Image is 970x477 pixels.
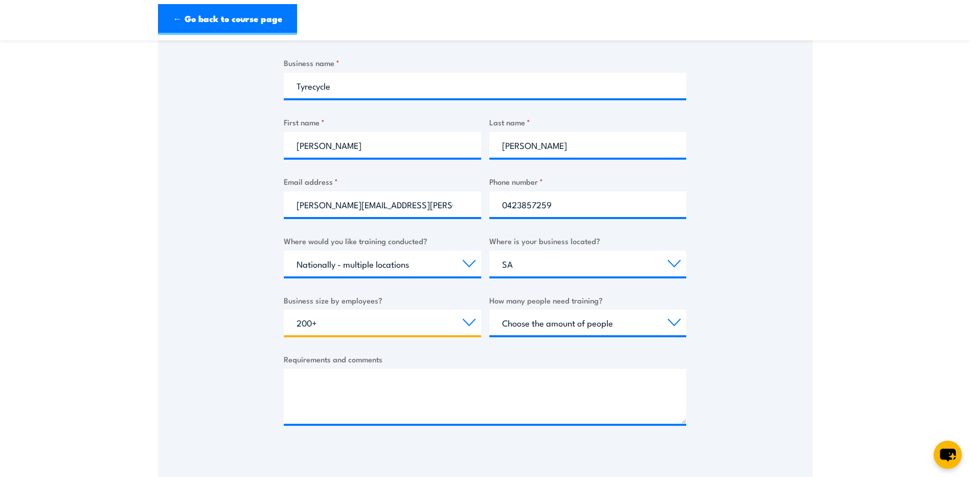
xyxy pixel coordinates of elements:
[489,176,687,187] label: Phone number
[489,116,687,128] label: Last name
[284,294,481,306] label: Business size by employees?
[284,235,481,247] label: Where would you like training conducted?
[284,176,481,187] label: Email address
[158,4,297,35] a: ← Go back to course page
[489,294,687,306] label: How many people need training?
[284,57,686,69] label: Business name
[934,441,962,469] button: chat-button
[284,353,686,365] label: Requirements and comments
[284,116,481,128] label: First name
[489,235,687,247] label: Where is your business located?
